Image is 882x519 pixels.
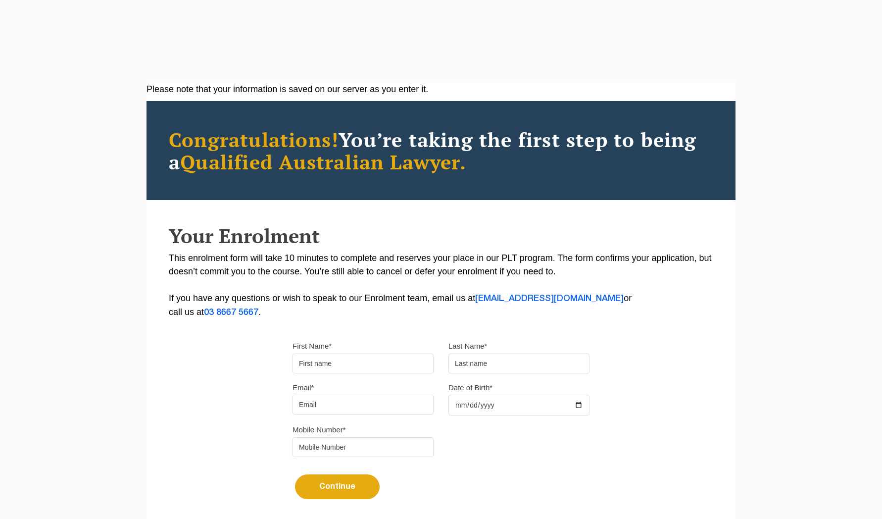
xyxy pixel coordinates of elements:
[475,295,624,303] a: [EMAIL_ADDRESS][DOMAIN_NAME]
[295,474,380,499] button: Continue
[293,395,434,415] input: Email
[448,354,589,373] input: Last name
[204,309,258,316] a: 03 8667 5667
[293,341,332,351] label: First Name*
[293,437,434,457] input: Mobile Number
[169,126,339,153] span: Congratulations!
[169,128,713,173] h2: You’re taking the first step to being a
[293,425,346,435] label: Mobile Number*
[169,225,713,247] h2: Your Enrolment
[293,383,314,393] label: Email*
[293,354,434,373] input: First name
[180,149,466,175] span: Qualified Australian Lawyer.
[448,383,492,393] label: Date of Birth*
[448,341,487,351] label: Last Name*
[147,83,735,96] div: Please note that your information is saved on our server as you enter it.
[169,252,713,319] p: This enrolment form will take 10 minutes to complete and reserves your place in our PLT program. ...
